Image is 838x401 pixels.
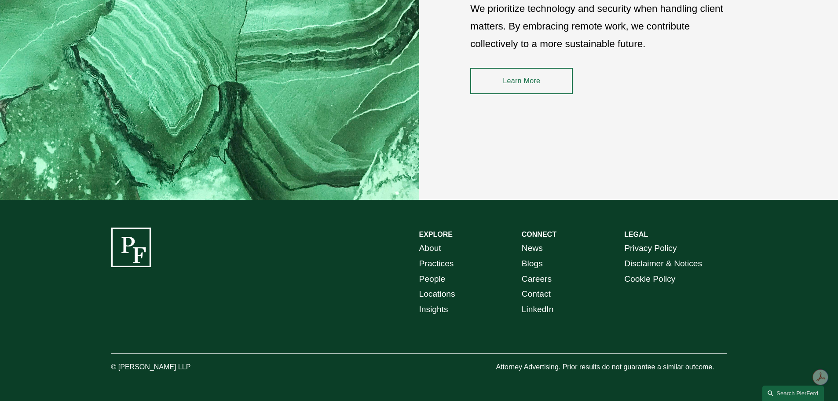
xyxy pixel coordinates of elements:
[419,287,455,302] a: Locations
[470,68,573,94] a: Learn More
[419,241,441,256] a: About
[624,241,677,256] a: Privacy Policy
[419,231,453,238] strong: EXPLORE
[624,231,648,238] strong: LEGAL
[624,256,702,272] a: Disclaimer & Notices
[419,256,454,272] a: Practices
[762,386,824,401] a: Search this site
[522,256,543,272] a: Blogs
[419,302,448,317] a: Insights
[624,272,675,287] a: Cookie Policy
[522,287,551,302] a: Contact
[522,231,556,238] strong: CONNECT
[111,361,240,374] p: © [PERSON_NAME] LLP
[496,361,727,374] p: Attorney Advertising. Prior results do not guarantee a similar outcome.
[419,272,446,287] a: People
[522,302,554,317] a: LinkedIn
[522,272,552,287] a: Careers
[522,241,543,256] a: News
